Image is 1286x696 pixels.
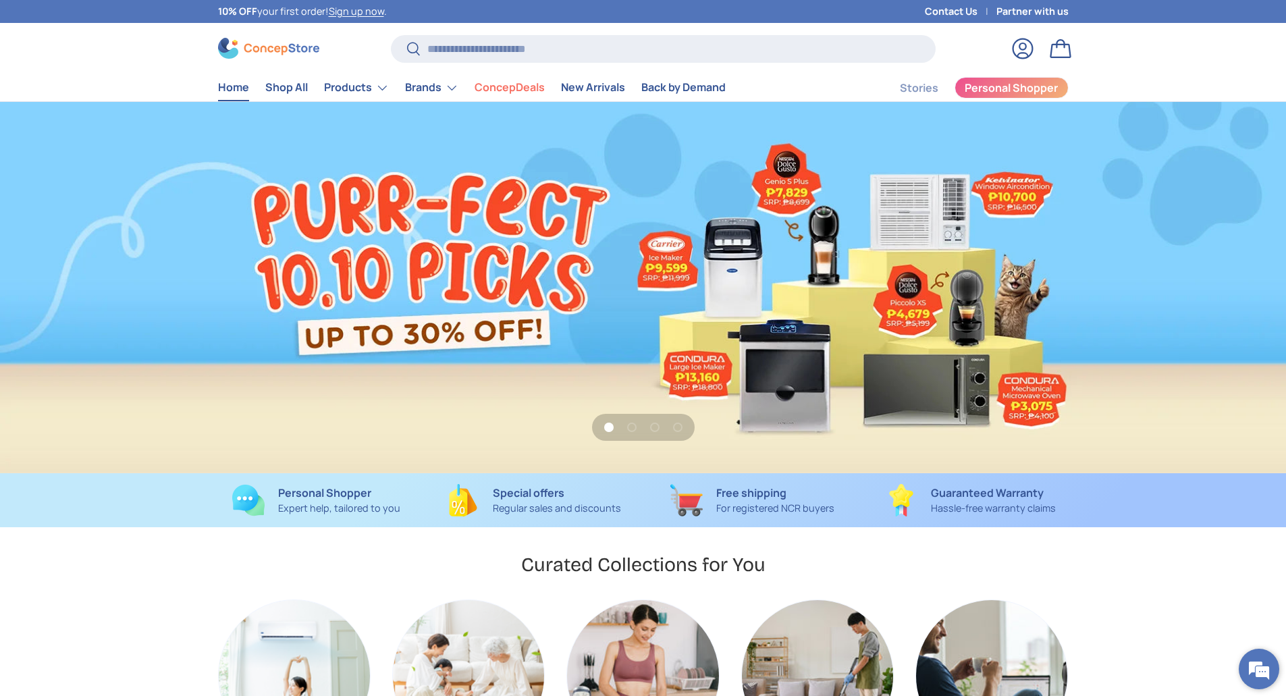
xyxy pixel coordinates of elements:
[218,5,257,18] strong: 10% OFF
[436,484,633,516] a: Special offers Regular sales and discounts
[218,74,726,101] nav: Primary
[900,75,938,101] a: Stories
[872,484,1069,516] a: Guaranteed Warranty Hassle-free warranty claims
[493,485,564,500] strong: Special offers
[955,77,1069,99] a: Personal Shopper
[218,484,414,516] a: Personal Shopper Expert help, tailored to you
[218,74,249,101] a: Home
[996,4,1069,19] a: Partner with us
[931,501,1056,516] p: Hassle-free warranty claims
[716,485,786,500] strong: Free shipping
[475,74,545,101] a: ConcepDeals
[265,74,308,101] a: Shop All
[965,82,1058,93] span: Personal Shopper
[218,4,387,19] p: your first order! .
[218,38,319,59] img: ConcepStore
[493,501,621,516] p: Regular sales and discounts
[867,74,1069,101] nav: Secondary
[561,74,625,101] a: New Arrivals
[925,4,996,19] a: Contact Us
[931,485,1044,500] strong: Guaranteed Warranty
[654,484,851,516] a: Free shipping For registered NCR buyers
[641,74,726,101] a: Back by Demand
[329,5,384,18] a: Sign up now
[278,501,400,516] p: Expert help, tailored to you
[521,552,766,577] h2: Curated Collections for You
[278,485,371,500] strong: Personal Shopper
[716,501,834,516] p: For registered NCR buyers
[397,74,466,101] summary: Brands
[316,74,397,101] summary: Products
